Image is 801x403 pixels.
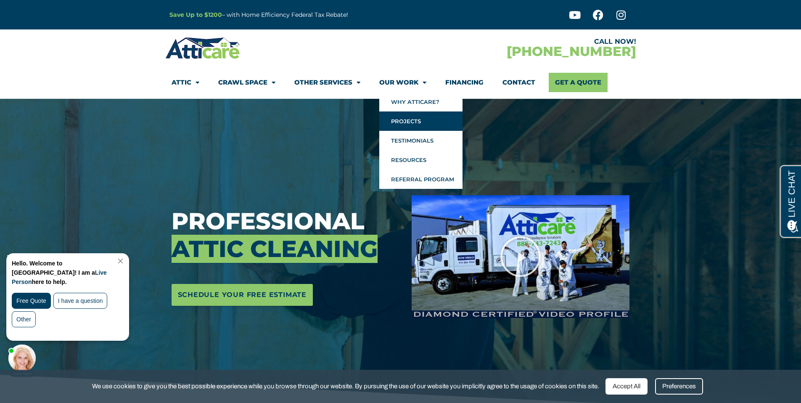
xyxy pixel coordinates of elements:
[401,38,636,45] div: CALL NOW!
[294,73,360,92] a: Other Services
[379,131,463,150] a: Testimonials
[178,288,307,302] span: Schedule Your Free Estimate
[379,150,463,170] a: Resources
[4,251,139,378] iframe: Chat Invitation
[169,10,442,20] p: – with Home Efficiency Federal Tax Rebate!
[172,235,378,263] span: Attic Cleaning
[172,207,399,263] h3: Professional
[500,236,542,278] div: Play Video
[172,284,313,306] a: Schedule Your Free Estimate
[549,73,608,92] a: Get A Quote
[218,73,275,92] a: Crawl Space
[655,378,703,395] div: Preferences
[379,92,463,189] ul: Our Work
[379,170,463,189] a: Referral Program
[502,73,535,92] a: Contact
[379,73,426,92] a: Our Work
[379,111,463,131] a: Projects
[379,92,463,111] a: Why Atticare?
[445,73,484,92] a: Financing
[92,381,599,392] span: We use cookies to give you the best possible experience while you browse through our website. By ...
[172,73,630,92] nav: Menu
[605,378,648,395] div: Accept All
[169,11,222,19] a: Save Up to $1200
[172,73,199,92] a: Attic
[21,7,68,17] span: Opens a chat window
